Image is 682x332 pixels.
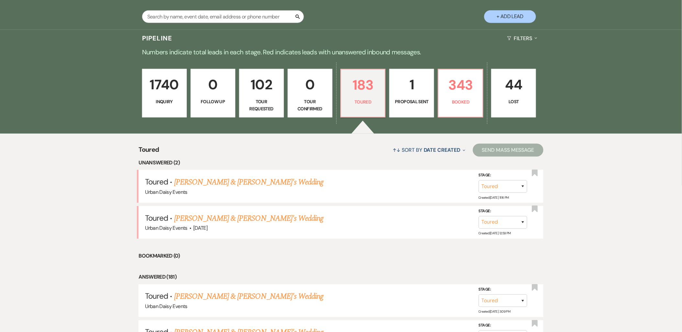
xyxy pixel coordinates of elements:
[479,310,510,314] span: Created: [DATE] 3:09 PM
[239,69,284,117] a: 102Tour Requested
[479,322,527,329] label: Stage:
[505,30,540,47] button: Filters
[145,225,187,231] span: Urban Daisy Events
[496,98,532,105] p: Lost
[145,291,168,301] span: Toured
[390,141,468,159] button: Sort By Date Created
[139,159,543,167] li: Unanswered (2)
[142,34,173,43] h3: Pipeline
[174,213,324,224] a: [PERSON_NAME] & [PERSON_NAME]'s Wedding
[195,74,231,95] p: 0
[146,98,183,105] p: Inquiry
[442,74,479,96] p: 343
[292,98,328,113] p: Tour Confirmed
[393,147,401,153] span: ↑↓
[145,177,168,187] span: Toured
[193,225,207,231] span: [DATE]
[108,47,574,57] p: Numbers indicate total leads in each stage. Red indicates leads with unanswered inbound messages.
[341,69,386,117] a: 183Toured
[496,74,532,95] p: 44
[288,69,332,117] a: 0Tour Confirmed
[243,98,280,113] p: Tour Requested
[145,189,187,195] span: Urban Daisy Events
[139,145,159,159] span: Toured
[243,74,280,95] p: 102
[139,252,543,260] li: Bookmarked (0)
[174,176,324,188] a: [PERSON_NAME] & [PERSON_NAME]'s Wedding
[191,69,235,117] a: 0Follow Up
[484,10,536,23] button: + Add Lead
[174,291,324,303] a: [PERSON_NAME] & [PERSON_NAME]'s Wedding
[479,172,527,179] label: Stage:
[479,231,511,236] span: Created: [DATE] 12:59 PM
[479,286,527,293] label: Stage:
[195,98,231,105] p: Follow Up
[292,74,328,95] p: 0
[438,69,483,117] a: 343Booked
[479,195,509,200] span: Created: [DATE] 11:16 PM
[479,208,527,215] label: Stage:
[491,69,536,117] a: 44Lost
[442,98,479,105] p: Booked
[142,10,304,23] input: Search by name, event date, email address or phone number
[142,69,187,117] a: 1740Inquiry
[394,74,430,95] p: 1
[394,98,430,105] p: Proposal Sent
[424,147,460,153] span: Date Created
[473,144,543,157] button: Send Mass Message
[145,213,168,223] span: Toured
[146,74,183,95] p: 1740
[345,98,381,105] p: Toured
[389,69,434,117] a: 1Proposal Sent
[139,273,543,281] li: Answered (181)
[345,74,381,96] p: 183
[145,303,187,310] span: Urban Daisy Events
